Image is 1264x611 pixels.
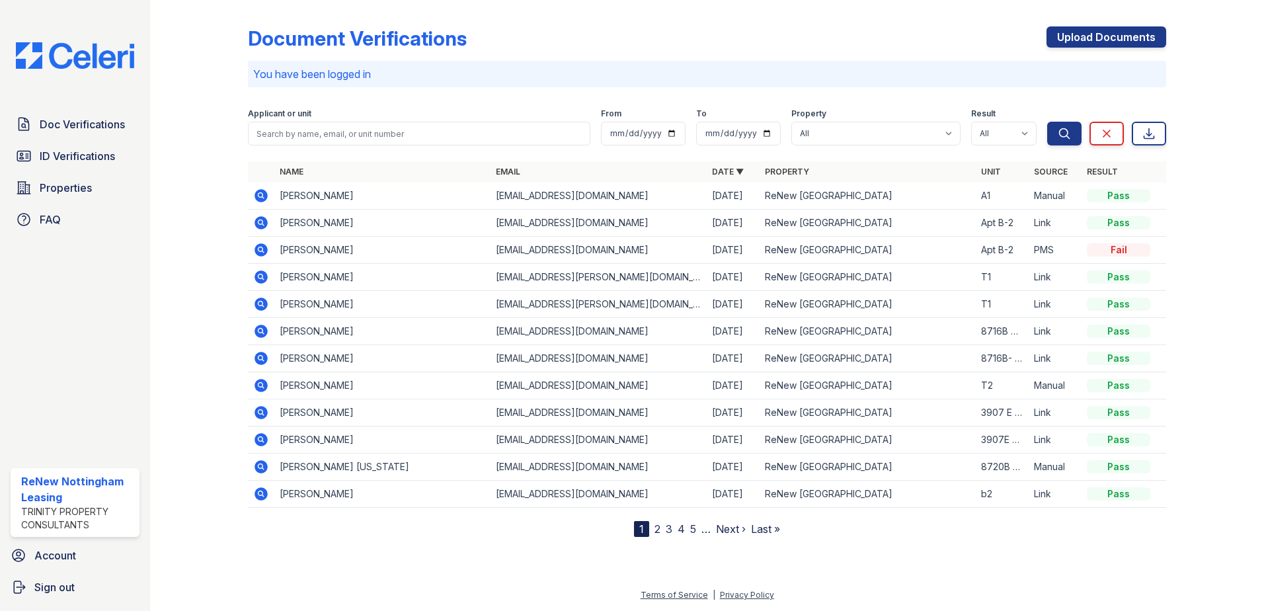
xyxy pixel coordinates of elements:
[760,210,976,237] td: ReNew [GEOGRAPHIC_DATA]
[1087,243,1150,257] div: Fail
[1029,264,1082,291] td: Link
[1087,487,1150,501] div: Pass
[696,108,707,119] label: To
[1087,189,1150,202] div: Pass
[1029,291,1082,318] td: Link
[1029,318,1082,345] td: Link
[1087,352,1150,365] div: Pass
[491,427,707,454] td: [EMAIL_ADDRESS][DOMAIN_NAME]
[634,521,649,537] div: 1
[274,318,491,345] td: [PERSON_NAME]
[5,42,145,69] img: CE_Logo_Blue-a8612792a0a2168367f1c8372b55b34899dd931a85d93a1a3d3e32e68fde9ad4.png
[274,481,491,508] td: [PERSON_NAME]
[1087,167,1118,177] a: Result
[641,590,708,600] a: Terms of Service
[791,108,826,119] label: Property
[34,548,76,563] span: Account
[1029,399,1082,427] td: Link
[1029,237,1082,264] td: PMS
[765,167,809,177] a: Property
[248,26,467,50] div: Document Verifications
[751,522,780,536] a: Last »
[1087,325,1150,338] div: Pass
[713,590,715,600] div: |
[760,318,976,345] td: ReNew [GEOGRAPHIC_DATA]
[1087,433,1150,446] div: Pass
[1029,183,1082,210] td: Manual
[1034,167,1068,177] a: Source
[707,210,760,237] td: [DATE]
[248,108,311,119] label: Applicant or unit
[760,427,976,454] td: ReNew [GEOGRAPHIC_DATA]
[1087,216,1150,229] div: Pass
[976,399,1029,427] td: 3907 E B-2
[5,542,145,569] a: Account
[274,183,491,210] td: [PERSON_NAME]
[760,183,976,210] td: ReNew [GEOGRAPHIC_DATA]
[1029,210,1082,237] td: Link
[716,522,746,536] a: Next ›
[1087,460,1150,473] div: Pass
[274,264,491,291] td: [PERSON_NAME]
[496,167,520,177] a: Email
[274,427,491,454] td: [PERSON_NAME]
[274,454,491,481] td: [PERSON_NAME] [US_STATE]
[707,237,760,264] td: [DATE]
[248,122,590,145] input: Search by name, email, or unit number
[274,399,491,427] td: [PERSON_NAME]
[1047,26,1166,48] a: Upload Documents
[976,345,1029,372] td: 8716B- AptB-2
[707,291,760,318] td: [DATE]
[707,427,760,454] td: [DATE]
[678,522,685,536] a: 4
[707,399,760,427] td: [DATE]
[11,143,139,169] a: ID Verifications
[491,345,707,372] td: [EMAIL_ADDRESS][DOMAIN_NAME]
[760,454,976,481] td: ReNew [GEOGRAPHIC_DATA]
[976,372,1029,399] td: T2
[976,481,1029,508] td: b2
[976,427,1029,454] td: 3907E B-2
[253,66,1161,82] p: You have been logged in
[976,318,1029,345] td: 8716B APTB2
[707,318,760,345] td: [DATE]
[491,183,707,210] td: [EMAIL_ADDRESS][DOMAIN_NAME]
[491,318,707,345] td: [EMAIL_ADDRESS][DOMAIN_NAME]
[601,108,621,119] label: From
[40,148,115,164] span: ID Verifications
[11,206,139,233] a: FAQ
[976,291,1029,318] td: T1
[40,116,125,132] span: Doc Verifications
[1087,406,1150,419] div: Pass
[491,210,707,237] td: [EMAIL_ADDRESS][DOMAIN_NAME]
[760,237,976,264] td: ReNew [GEOGRAPHIC_DATA]
[976,264,1029,291] td: T1
[976,183,1029,210] td: A1
[491,399,707,427] td: [EMAIL_ADDRESS][DOMAIN_NAME]
[5,574,145,600] a: Sign out
[976,237,1029,264] td: Apt B-2
[274,210,491,237] td: [PERSON_NAME]
[707,345,760,372] td: [DATE]
[760,399,976,427] td: ReNew [GEOGRAPHIC_DATA]
[707,183,760,210] td: [DATE]
[491,291,707,318] td: [EMAIL_ADDRESS][PERSON_NAME][DOMAIN_NAME]
[274,237,491,264] td: [PERSON_NAME]
[707,454,760,481] td: [DATE]
[1087,270,1150,284] div: Pass
[21,473,134,505] div: ReNew Nottingham Leasing
[1029,427,1082,454] td: Link
[11,111,139,138] a: Doc Verifications
[40,212,61,227] span: FAQ
[720,590,774,600] a: Privacy Policy
[34,579,75,595] span: Sign out
[1087,379,1150,392] div: Pass
[1087,298,1150,311] div: Pass
[21,505,134,532] div: Trinity Property Consultants
[760,372,976,399] td: ReNew [GEOGRAPHIC_DATA]
[712,167,744,177] a: Date ▼
[491,372,707,399] td: [EMAIL_ADDRESS][DOMAIN_NAME]
[491,454,707,481] td: [EMAIL_ADDRESS][DOMAIN_NAME]
[760,345,976,372] td: ReNew [GEOGRAPHIC_DATA]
